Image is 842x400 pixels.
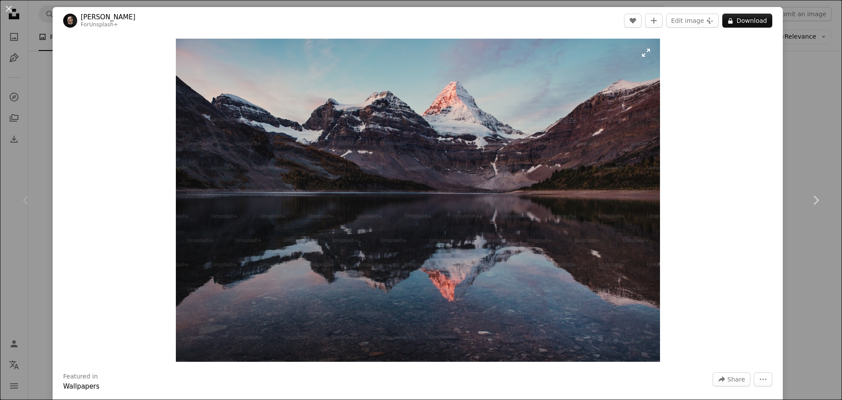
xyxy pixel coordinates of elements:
button: Like [624,14,642,28]
button: Share this image [713,372,750,386]
a: [PERSON_NAME] [81,13,136,22]
button: Edit image [666,14,719,28]
h3: Featured in [63,372,98,381]
span: Share [728,373,745,386]
button: Download [722,14,772,28]
img: Go to Joshua Earle's profile [63,14,77,28]
div: For [81,22,136,29]
img: a mountain is reflected in the still water of a lake [176,39,660,362]
a: Unsplash+ [89,22,118,28]
a: Next [789,158,842,242]
button: Add to Collection [645,14,663,28]
button: Zoom in on this image [176,39,660,362]
a: Wallpapers [63,382,100,390]
button: More Actions [754,372,772,386]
